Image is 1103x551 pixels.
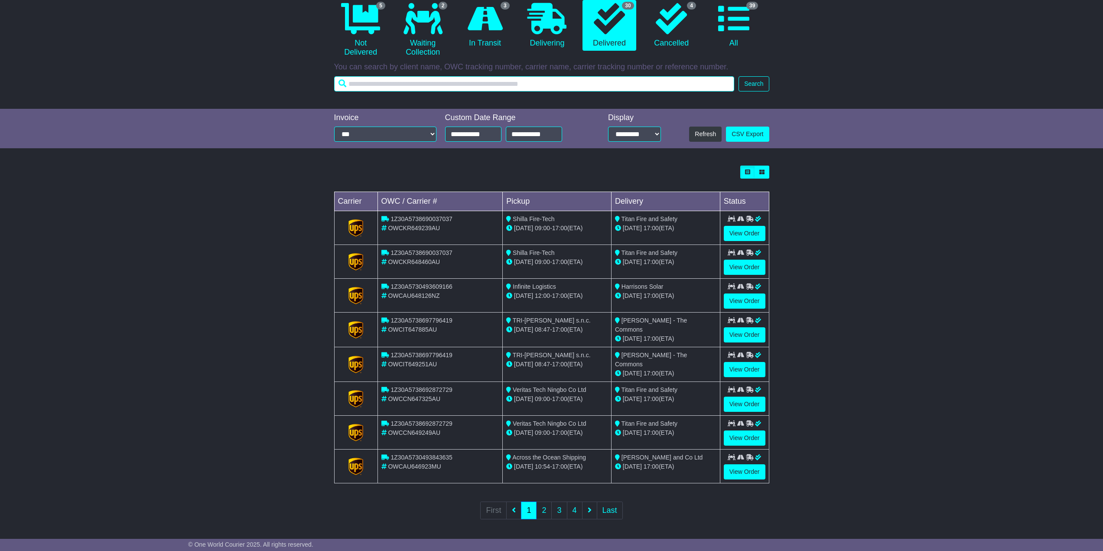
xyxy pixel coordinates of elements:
[644,463,659,470] span: 17:00
[514,326,533,333] span: [DATE]
[348,321,363,339] img: GetCarrierServiceLogo
[513,386,586,393] span: Veritas Tech Ningbo Co Ltd
[513,352,591,359] span: TRI-[PERSON_NAME] s.n.c.
[521,502,537,519] a: 1
[514,463,533,470] span: [DATE]
[390,454,452,461] span: 1Z30A5730493843635
[739,76,769,91] button: Search
[514,395,533,402] span: [DATE]
[535,326,550,333] span: 08:47
[514,225,533,231] span: [DATE]
[348,287,363,304] img: GetCarrierServiceLogo
[615,369,716,378] div: (ETA)
[621,386,677,393] span: Titan Fire and Safety
[535,463,550,470] span: 10:54
[513,249,554,256] span: Shilla Fire-Tech
[513,283,556,290] span: Infinite Logistics
[506,258,608,267] div: - (ETA)
[514,258,533,265] span: [DATE]
[551,502,567,519] a: 3
[388,326,437,333] span: OWCIT647885AU
[567,502,582,519] a: 4
[552,258,567,265] span: 17:00
[506,360,608,369] div: - (ETA)
[622,2,634,10] span: 30
[621,283,663,290] span: Harrisons Solar
[439,2,448,10] span: 2
[644,258,659,265] span: 17:00
[388,361,437,368] span: OWCIT649251AU
[552,463,567,470] span: 17:00
[621,249,677,256] span: Titan Fire and Safety
[513,215,554,222] span: Shilla Fire-Tech
[535,292,550,299] span: 12:00
[615,334,716,343] div: (ETA)
[388,429,440,436] span: OWCCN649249AU
[348,390,363,408] img: GetCarrierServiceLogo
[552,326,567,333] span: 17:00
[377,192,503,211] td: OWC / Carrier #
[621,454,703,461] span: [PERSON_NAME] and Co Ltd
[623,292,642,299] span: [DATE]
[615,428,716,437] div: (ETA)
[348,458,363,475] img: GetCarrierServiceLogo
[644,335,659,342] span: 17:00
[724,397,765,412] a: View Order
[644,292,659,299] span: 17:00
[552,429,567,436] span: 17:00
[615,462,716,471] div: (ETA)
[615,352,687,368] span: [PERSON_NAME] - The Commons
[445,113,584,123] div: Custom Date Range
[615,395,716,404] div: (ETA)
[724,226,765,241] a: View Order
[615,258,716,267] div: (ETA)
[388,225,440,231] span: OWCKR649239AU
[552,361,567,368] span: 17:00
[644,370,659,377] span: 17:00
[376,2,385,10] span: 5
[506,291,608,300] div: - (ETA)
[535,225,550,231] span: 09:00
[390,215,452,222] span: 1Z30A5738690037037
[623,225,642,231] span: [DATE]
[390,386,452,393] span: 1Z30A5738692872729
[388,258,440,265] span: OWCKR648460AU
[390,283,452,290] span: 1Z30A5730493609166
[390,317,452,324] span: 1Z30A5738697796419
[503,192,612,211] td: Pickup
[348,219,363,237] img: GetCarrierServiceLogo
[506,428,608,437] div: - (ETA)
[388,395,440,402] span: OWCCN647325AU
[687,2,696,10] span: 4
[512,454,586,461] span: Across the Ocean Shipping
[506,325,608,334] div: - (ETA)
[388,292,439,299] span: OWCAU648126NZ
[390,249,452,256] span: 1Z30A5738690037037
[513,420,586,427] span: Veritas Tech Ningbo Co Ltd
[644,225,659,231] span: 17:00
[615,317,687,333] span: [PERSON_NAME] - The Commons
[536,502,552,519] a: 2
[514,292,533,299] span: [DATE]
[188,541,313,548] span: © One World Courier 2025. All rights reserved.
[348,424,363,441] img: GetCarrierServiceLogo
[623,370,642,377] span: [DATE]
[334,62,769,72] p: You can search by client name, OWC tracking number, carrier name, carrier tracking number or refe...
[615,224,716,233] div: (ETA)
[623,258,642,265] span: [DATE]
[621,420,677,427] span: Titan Fire and Safety
[348,356,363,373] img: GetCarrierServiceLogo
[623,335,642,342] span: [DATE]
[623,395,642,402] span: [DATE]
[506,395,608,404] div: - (ETA)
[621,215,677,222] span: Titan Fire and Safety
[552,292,567,299] span: 17:00
[388,463,441,470] span: OWCAU646923MU
[334,192,377,211] td: Carrier
[390,420,452,427] span: 1Z30A5738692872729
[506,462,608,471] div: - (ETA)
[611,192,720,211] td: Delivery
[535,429,550,436] span: 09:00
[724,260,765,275] a: View Order
[720,192,769,211] td: Status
